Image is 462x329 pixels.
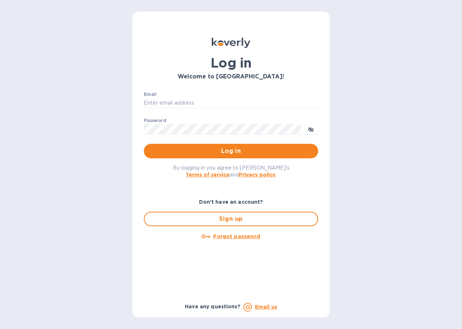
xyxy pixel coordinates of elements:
label: Email [144,92,157,97]
b: Have any questions? [185,304,240,309]
button: toggle password visibility [304,122,318,136]
img: Koverly [212,38,250,48]
b: Don't have an account? [199,199,263,205]
span: Sign up [150,215,312,223]
input: Enter email address [144,98,318,109]
label: Password [144,118,166,123]
a: Privacy policy [239,172,275,178]
button: Log in [144,144,318,158]
button: Sign up [144,212,318,226]
h1: Log in [144,55,318,70]
span: By logging in you agree to [PERSON_NAME]'s and . [173,165,289,178]
u: Forgot password [213,233,260,239]
a: Terms of service [186,172,230,178]
h3: Welcome to [GEOGRAPHIC_DATA]! [144,73,318,80]
a: Email us [255,304,277,310]
span: Log in [150,147,312,155]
